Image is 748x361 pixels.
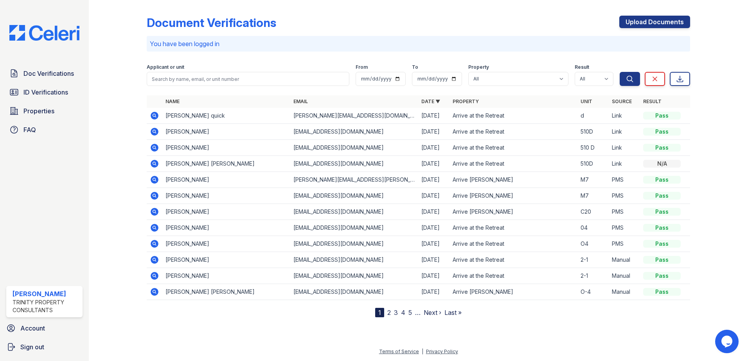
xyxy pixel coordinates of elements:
[418,220,450,236] td: [DATE]
[3,339,86,355] a: Sign out
[162,124,290,140] td: [PERSON_NAME]
[609,172,640,188] td: PMS
[418,284,450,300] td: [DATE]
[577,284,609,300] td: O-4
[450,220,577,236] td: Arrive at the Retreat
[643,176,681,184] div: Pass
[23,69,74,78] span: Doc Verifications
[162,140,290,156] td: [PERSON_NAME]
[408,309,412,316] a: 5
[290,172,418,188] td: [PERSON_NAME][EMAIL_ADDRESS][PERSON_NAME][DOMAIN_NAME]
[643,128,681,136] div: Pass
[290,252,418,268] td: [EMAIL_ADDRESS][DOMAIN_NAME]
[165,98,180,104] a: Name
[577,204,609,220] td: C20
[418,124,450,140] td: [DATE]
[162,188,290,204] td: [PERSON_NAME]
[643,288,681,296] div: Pass
[13,289,79,298] div: [PERSON_NAME]
[162,220,290,236] td: [PERSON_NAME]
[418,236,450,252] td: [DATE]
[394,309,398,316] a: 3
[609,236,640,252] td: PMS
[6,103,83,119] a: Properties
[581,98,592,104] a: Unit
[450,252,577,268] td: Arrive at the Retreat
[379,348,419,354] a: Terms of Service
[418,140,450,156] td: [DATE]
[609,284,640,300] td: Manual
[609,220,640,236] td: PMS
[609,140,640,156] td: Link
[418,108,450,124] td: [DATE]
[450,124,577,140] td: Arrive at the Retreat
[643,160,681,168] div: N/A
[450,284,577,300] td: Arrive [PERSON_NAME]
[643,112,681,120] div: Pass
[162,172,290,188] td: [PERSON_NAME]
[13,298,79,314] div: Trinity Property Consultants
[418,188,450,204] td: [DATE]
[418,172,450,188] td: [DATE]
[290,236,418,252] td: [EMAIL_ADDRESS][DOMAIN_NAME]
[162,268,290,284] td: [PERSON_NAME]
[293,98,308,104] a: Email
[387,309,391,316] a: 2
[422,348,423,354] div: |
[643,256,681,264] div: Pass
[426,348,458,354] a: Privacy Policy
[290,268,418,284] td: [EMAIL_ADDRESS][DOMAIN_NAME]
[162,156,290,172] td: [PERSON_NAME] [PERSON_NAME]
[609,156,640,172] td: Link
[150,39,687,48] p: You have been logged in
[450,172,577,188] td: Arrive [PERSON_NAME]
[20,342,44,352] span: Sign out
[162,236,290,252] td: [PERSON_NAME]
[3,25,86,41] img: CE_Logo_Blue-a8612792a0a2168367f1c8372b55b34899dd931a85d93a1a3d3e32e68fde9ad4.png
[643,192,681,200] div: Pass
[577,188,609,204] td: M7
[450,268,577,284] td: Arrive at the Retreat
[162,204,290,220] td: [PERSON_NAME]
[290,188,418,204] td: [EMAIL_ADDRESS][DOMAIN_NAME]
[450,236,577,252] td: Arrive at the Retreat
[609,188,640,204] td: PMS
[412,64,418,70] label: To
[356,64,368,70] label: From
[290,156,418,172] td: [EMAIL_ADDRESS][DOMAIN_NAME]
[147,16,276,30] div: Document Verifications
[290,108,418,124] td: [PERSON_NAME][EMAIL_ADDRESS][DOMAIN_NAME]
[424,309,441,316] a: Next ›
[609,204,640,220] td: PMS
[468,64,489,70] label: Property
[619,16,690,28] a: Upload Documents
[450,204,577,220] td: Arrive [PERSON_NAME]
[147,72,349,86] input: Search by name, email, or unit number
[643,144,681,152] div: Pass
[577,252,609,268] td: 2-1
[418,156,450,172] td: [DATE]
[415,308,421,317] span: …
[418,252,450,268] td: [DATE]
[162,252,290,268] td: [PERSON_NAME]
[290,204,418,220] td: [EMAIL_ADDRESS][DOMAIN_NAME]
[290,140,418,156] td: [EMAIL_ADDRESS][DOMAIN_NAME]
[643,98,662,104] a: Result
[450,108,577,124] td: Arrive at the Retreat
[421,98,440,104] a: Date ▼
[401,309,405,316] a: 4
[643,224,681,232] div: Pass
[577,124,609,140] td: 510D
[577,220,609,236] td: 04
[715,330,740,353] iframe: chat widget
[162,284,290,300] td: [PERSON_NAME] [PERSON_NAME]
[3,320,86,336] a: Account
[20,323,45,333] span: Account
[609,108,640,124] td: Link
[418,268,450,284] td: [DATE]
[577,156,609,172] td: 510D
[609,252,640,268] td: Manual
[577,108,609,124] td: d
[23,125,36,134] span: FAQ
[575,64,589,70] label: Result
